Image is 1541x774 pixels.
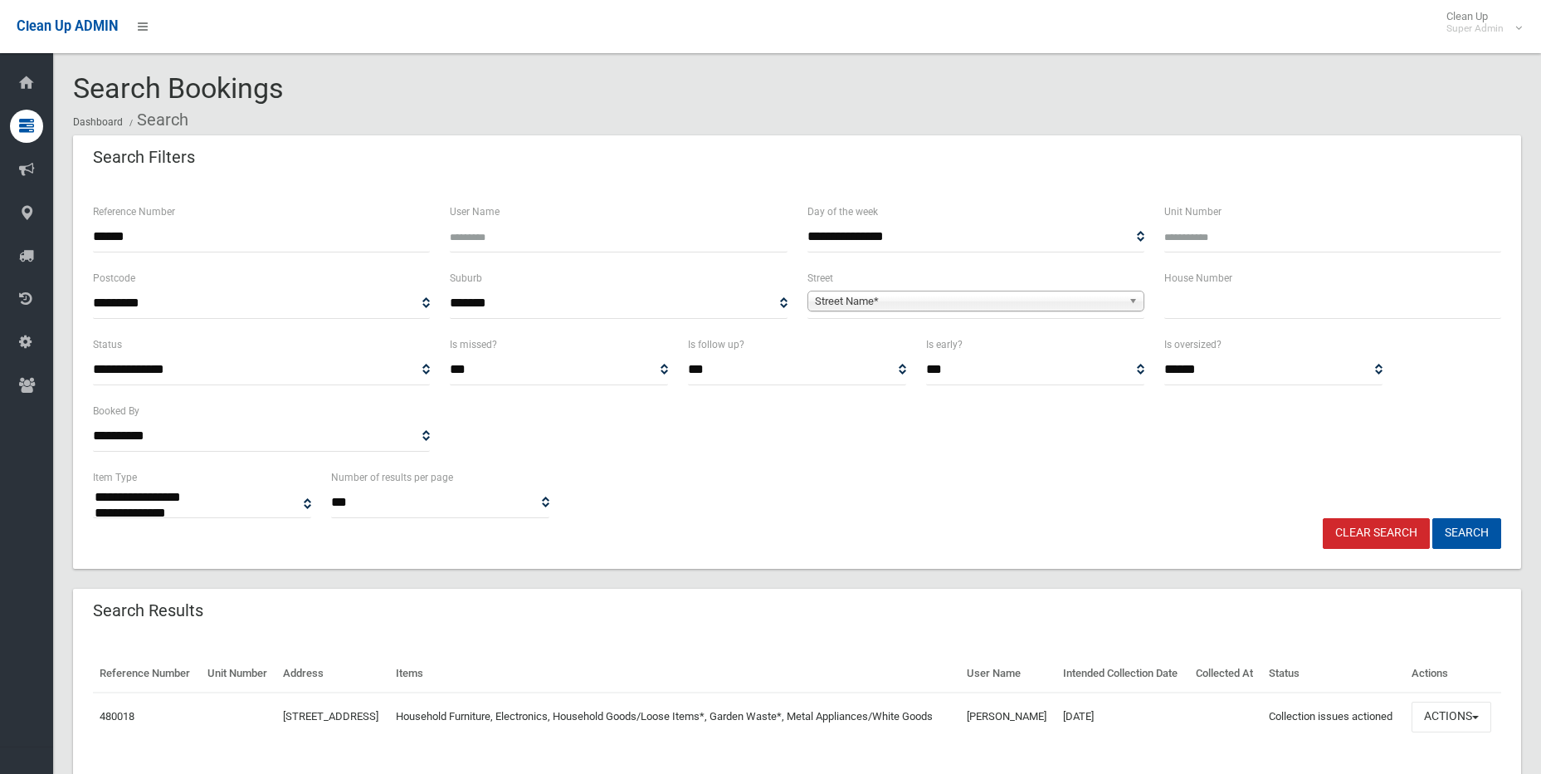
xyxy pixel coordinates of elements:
[100,710,134,723] a: 480018
[93,203,175,221] label: Reference Number
[960,693,1056,741] td: [PERSON_NAME]
[1189,655,1262,693] th: Collected At
[93,269,135,287] label: Postcode
[331,468,453,487] label: Number of results per page
[1164,203,1222,221] label: Unit Number
[1262,693,1404,741] td: Collection issues actioned
[1262,655,1404,693] th: Status
[125,105,188,135] li: Search
[93,402,139,420] label: Booked By
[688,336,744,354] label: Is follow up?
[1412,702,1491,732] button: Actions
[276,655,389,693] th: Address
[73,71,284,105] span: Search Bookings
[807,203,878,221] label: Day of the week
[815,291,1122,311] span: Street Name*
[93,336,122,354] label: Status
[73,141,215,174] header: Search Filters
[201,655,276,693] th: Unit Number
[1323,518,1430,549] a: Clear Search
[450,203,500,221] label: User Name
[1446,22,1504,35] small: Super Admin
[1438,10,1520,35] span: Clean Up
[389,693,960,741] td: Household Furniture, Electronics, Household Goods/Loose Items*, Garden Waste*, Metal Appliances/W...
[1405,655,1501,693] th: Actions
[389,655,960,693] th: Items
[450,336,497,354] label: Is missed?
[1432,518,1501,549] button: Search
[93,468,137,487] label: Item Type
[283,710,378,723] a: [STREET_ADDRESS]
[926,336,963,354] label: Is early?
[73,595,223,627] header: Search Results
[73,116,123,128] a: Dashboard
[807,269,833,287] label: Street
[93,655,201,693] th: Reference Number
[17,18,118,34] span: Clean Up ADMIN
[1164,336,1222,354] label: Is oversized?
[1056,693,1189,741] td: [DATE]
[1056,655,1189,693] th: Intended Collection Date
[450,269,482,287] label: Suburb
[960,655,1056,693] th: User Name
[1164,269,1232,287] label: House Number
